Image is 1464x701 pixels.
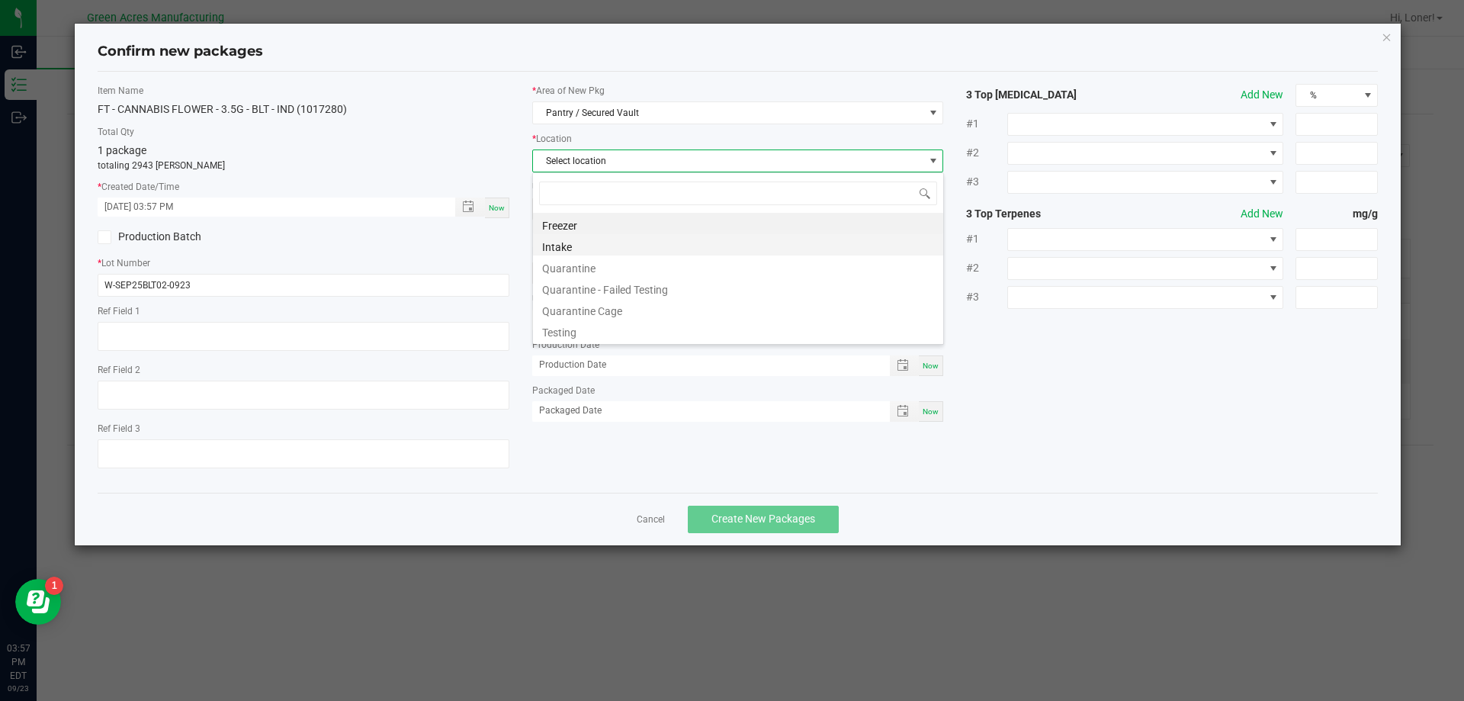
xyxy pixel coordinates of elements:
strong: 3 Top [MEDICAL_DATA] [966,87,1131,103]
button: Add New [1241,206,1283,222]
span: Toggle popup [890,401,920,422]
span: Create New Packages [711,513,815,525]
span: % [1296,85,1358,106]
button: Add New [1241,87,1283,103]
div: FT - CANNABIS FLOWER - 3.5G - BLT - IND (1017280) [98,101,509,117]
span: #1 [966,116,1007,132]
span: #3 [966,289,1007,305]
label: Production Date [532,338,944,352]
span: #2 [966,145,1007,161]
span: Now [489,204,505,212]
input: Production Date [532,355,874,375]
label: Item Name [98,84,509,98]
input: Created Datetime [98,198,439,217]
span: 1 package [98,144,146,156]
span: #1 [966,231,1007,247]
label: Ref Field 3 [98,422,509,436]
input: Packaged Date [532,401,874,420]
span: #3 [966,174,1007,190]
span: #2 [966,260,1007,276]
label: Lot Number [98,256,509,270]
span: Toggle popup [455,198,485,217]
span: Now [923,362,939,370]
strong: mg/g [1295,206,1378,222]
label: Location [532,132,944,146]
label: Total Qty [98,125,509,139]
span: Toggle popup [890,355,920,376]
h4: Confirm new packages [98,42,1379,62]
p: totaling 2943 [PERSON_NAME] [98,159,509,172]
label: Ref Field 2 [98,363,509,377]
span: Pantry / Secured Vault [533,102,924,124]
label: Packaged Date [532,384,944,397]
label: Production Batch [98,229,292,245]
span: Select location [533,150,924,172]
iframe: Resource center [15,579,61,625]
span: Now [923,407,939,416]
strong: 3 Top Terpenes [966,206,1131,222]
button: Create New Packages [688,506,839,533]
label: Created Date/Time [98,180,509,194]
iframe: Resource center unread badge [45,577,63,595]
label: Area of New Pkg [532,84,944,98]
a: Cancel [637,513,665,526]
label: Ref Field 1 [98,304,509,318]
